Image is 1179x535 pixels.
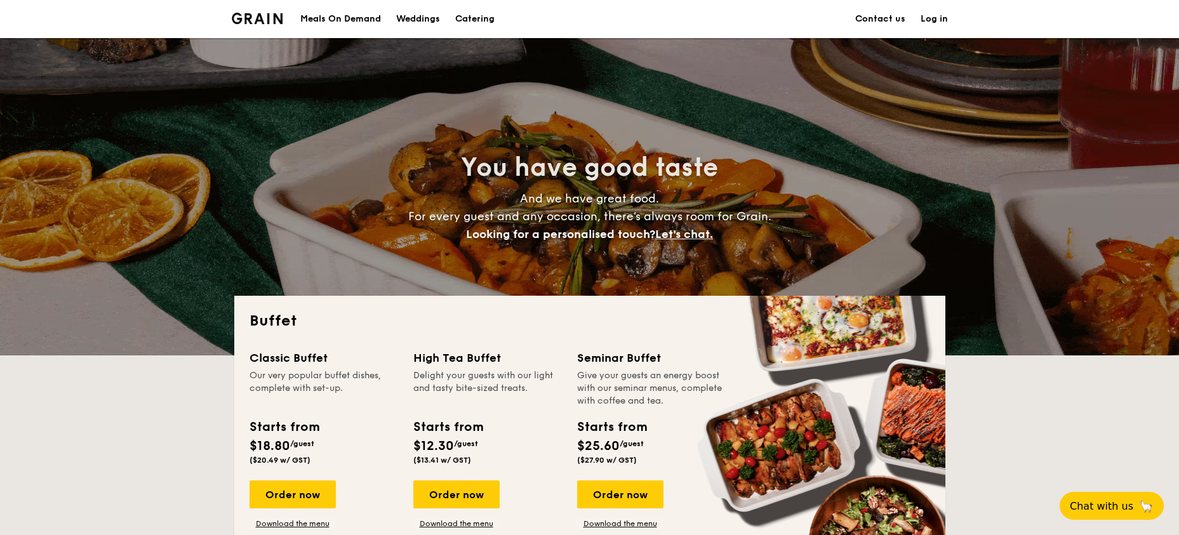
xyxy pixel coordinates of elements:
[413,480,500,508] div: Order now
[577,456,637,465] span: ($27.90 w/ GST)
[577,349,726,367] div: Seminar Buffet
[413,518,500,529] a: Download the menu
[655,227,713,241] span: Let's chat.
[413,439,454,454] span: $12.30
[577,480,663,508] div: Order now
[620,439,644,448] span: /guest
[461,152,718,183] span: You have good taste
[577,518,663,529] a: Download the menu
[290,439,314,448] span: /guest
[250,418,319,437] div: Starts from
[250,369,398,407] div: Our very popular buffet dishes, complete with set-up.
[577,369,726,407] div: Give your guests an energy boost with our seminar menus, complete with coffee and tea.
[250,456,310,465] span: ($20.49 w/ GST)
[413,418,483,437] div: Starts from
[232,13,283,24] img: Grain
[250,439,290,454] span: $18.80
[413,456,471,465] span: ($13.41 w/ GST)
[413,349,562,367] div: High Tea Buffet
[232,13,283,24] a: Logotype
[250,349,398,367] div: Classic Buffet
[577,418,646,437] div: Starts from
[408,192,771,241] span: And we have great food. For every guest and any occasion, there’s always room for Grain.
[466,227,655,241] span: Looking for a personalised touch?
[454,439,478,448] span: /guest
[1138,499,1154,513] span: 🦙
[1070,500,1133,512] span: Chat with us
[250,311,930,331] h2: Buffet
[413,369,562,407] div: Delight your guests with our light and tasty bite-sized treats.
[250,518,336,529] a: Download the menu
[1060,492,1164,520] button: Chat with us🦙
[250,480,336,508] div: Order now
[577,439,620,454] span: $25.60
